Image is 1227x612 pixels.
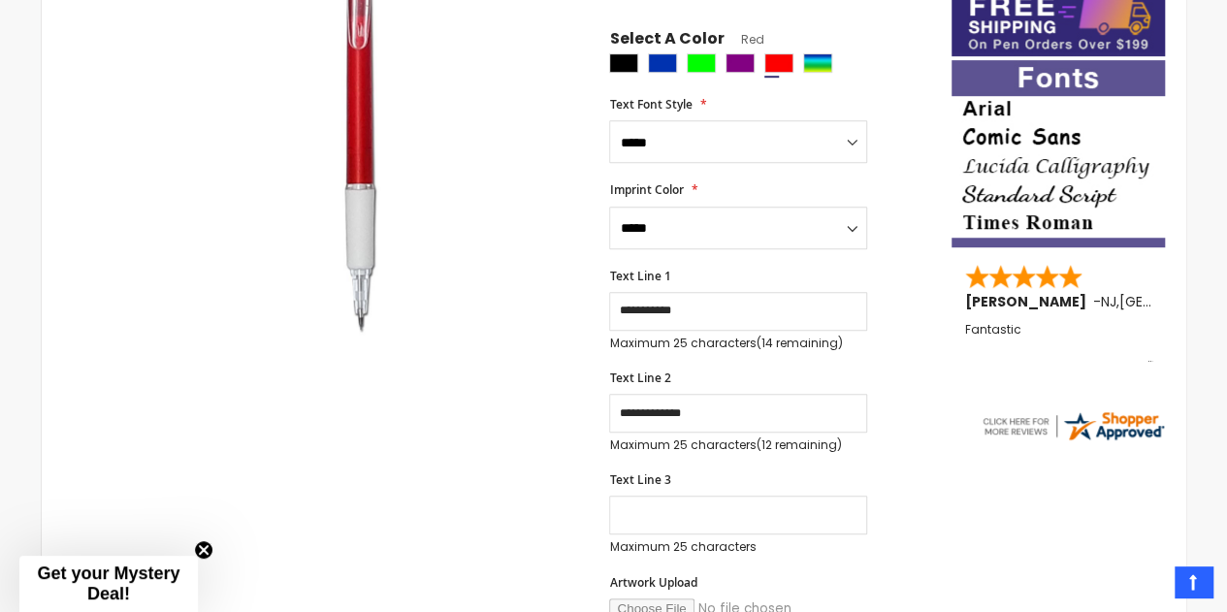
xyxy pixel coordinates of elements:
[609,181,683,198] span: Imprint Color
[980,431,1166,447] a: 4pens.com certificate URL
[726,53,755,73] div: Purple
[609,28,724,54] span: Select A Color
[648,53,677,73] div: Blue
[724,31,763,48] span: Red
[965,292,1093,311] span: [PERSON_NAME]
[1101,292,1116,311] span: NJ
[609,96,692,113] span: Text Font Style
[1175,566,1212,597] a: Top
[37,564,179,603] span: Get your Mystery Deal!
[952,60,1165,247] img: font-personalization-examples
[609,268,670,284] span: Text Line 1
[609,437,867,453] p: Maximum 25 characters
[980,408,1166,443] img: 4pens.com widget logo
[194,540,213,560] button: Close teaser
[756,436,841,453] span: (12 remaining)
[965,323,1153,365] div: Fantastic
[609,471,670,488] span: Text Line 3
[609,574,696,591] span: Artwork Upload
[609,539,867,555] p: Maximum 25 characters
[803,53,832,73] div: Assorted
[756,335,842,351] span: (14 remaining)
[609,336,867,351] p: Maximum 25 characters
[19,556,198,612] div: Get your Mystery Deal!Close teaser
[609,370,670,386] span: Text Line 2
[687,53,716,73] div: Lime Green
[764,53,793,73] div: Red
[609,53,638,73] div: Black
